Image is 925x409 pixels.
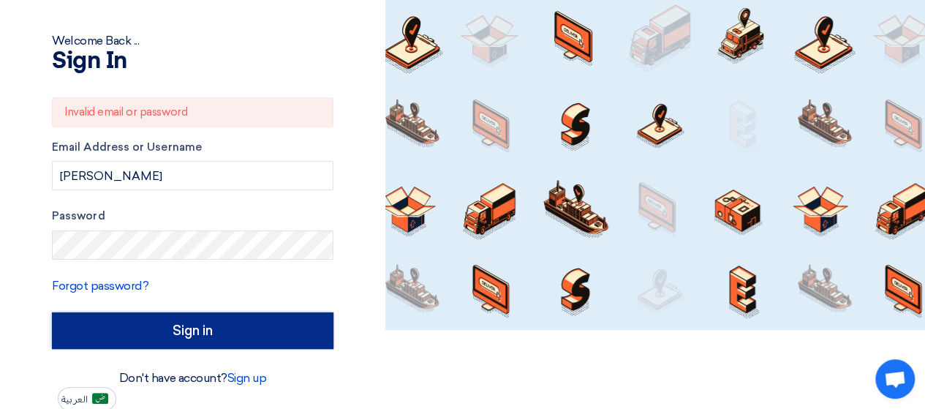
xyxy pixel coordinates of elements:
label: Password [52,208,333,225]
img: ar-AR.png [92,393,108,404]
h1: Sign In [52,50,333,73]
input: Sign in [52,312,333,349]
span: العربية [61,394,88,405]
a: Open chat [875,359,915,399]
input: Enter your business email or username [52,161,333,190]
div: Don't have account? [52,369,333,387]
a: Forgot password? [52,279,148,293]
div: Invalid email or password [52,97,333,127]
div: Welcome Back ... [52,32,333,50]
a: Sign up [227,371,267,385]
label: Email Address or Username [52,139,333,156]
